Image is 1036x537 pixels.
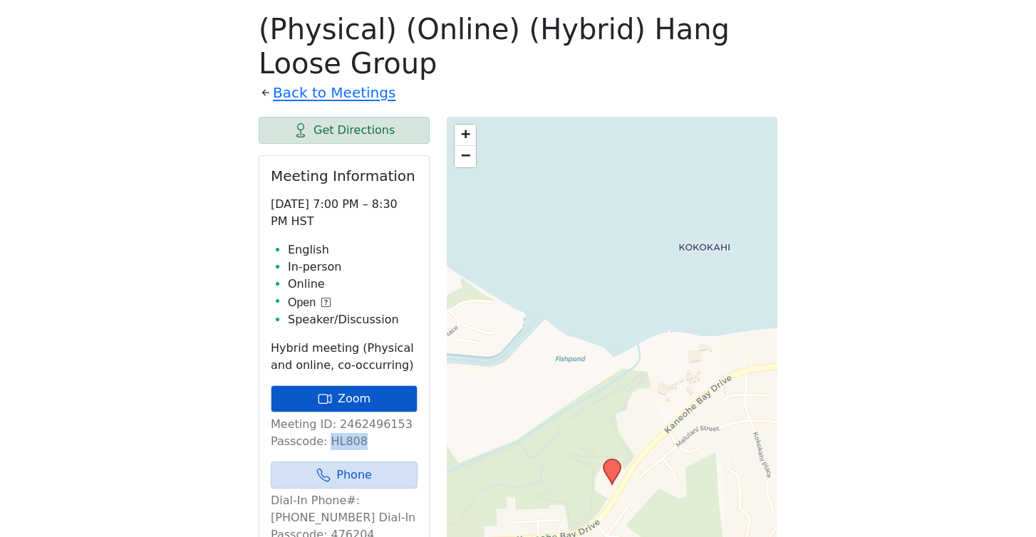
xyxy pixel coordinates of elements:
[288,294,331,311] button: Open
[288,311,418,328] li: Speaker/Discussion
[461,146,470,164] span: −
[259,117,430,144] a: Get Directions
[288,294,316,311] span: Open
[271,340,418,374] p: Hybrid meeting (Physical and online, co-occurring)
[288,276,418,293] li: Online
[455,125,476,146] a: Zoom in
[273,80,395,105] a: Back to Meetings
[271,385,418,412] a: Zoom
[259,12,777,80] h1: (Physical) (Online) (Hybrid) Hang Loose Group
[455,146,476,167] a: Zoom out
[271,416,418,450] p: Meeting ID: 2462496153 Passcode: HL808
[461,125,470,142] span: +
[271,196,418,230] p: [DATE] 7:00 PM – 8:30 PM HST
[288,259,418,276] li: In-person
[271,167,418,184] h2: Meeting Information
[271,462,418,489] a: Phone
[288,241,418,259] li: English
